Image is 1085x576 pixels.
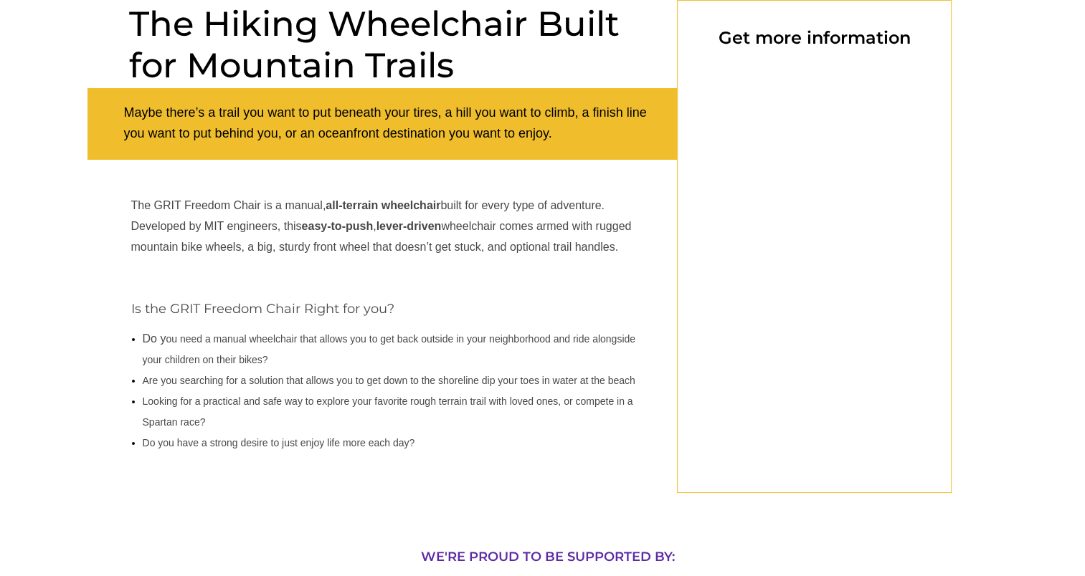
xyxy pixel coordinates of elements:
[143,333,635,365] span: ou need a manual wheelchair that allows you to get back outside in your neighborhood and ride alo...
[376,220,442,232] strong: lever-driven
[129,3,620,86] span: The Hiking Wheelchair Built for Mountain Trails
[326,199,440,211] strong: all-terrain wheelchair
[124,105,647,140] span: Maybe there’s a trail you want to put beneath your tires, a hill you want to climb, a finish line...
[131,199,632,253] span: The GRIT Freedom Chair is a manual, built for every type of adventure. Developed by MIT engineers...
[421,549,675,565] span: WE'RE PROUD TO BE SUPPORTED BY:
[143,375,635,386] span: Are you searching for a solution that allows you to get down to the shoreline dip your toes in wa...
[143,395,633,428] span: Looking for a practical and safe way to explore your favorite rough terrain trail with loved ones...
[143,437,415,448] span: Do you have a strong desire to just enjoy life more each day?
[131,301,394,317] span: Is the GRIT Freedom Chair Right for you?
[701,69,927,467] iframe: Form 0
[719,27,911,48] span: Get more information
[143,332,166,345] span: Do y
[302,220,374,232] strong: easy-to-push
